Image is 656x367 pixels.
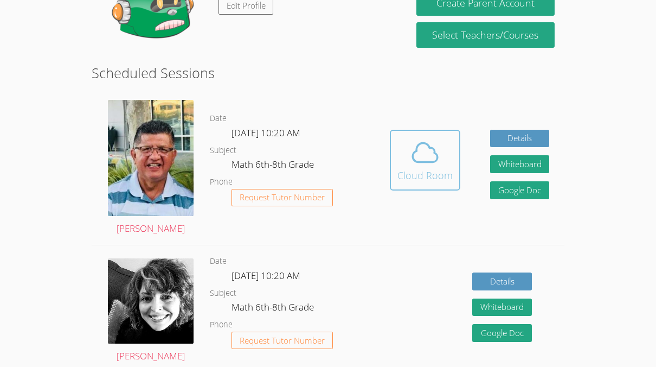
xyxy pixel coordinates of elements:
[472,273,532,290] a: Details
[108,100,194,237] a: [PERSON_NAME]
[210,287,236,300] dt: Subject
[92,62,564,83] h2: Scheduled Sessions
[231,189,333,207] button: Request Tutor Number
[472,324,532,342] a: Google Doc
[231,332,333,350] button: Request Tutor Number
[108,258,194,344] img: avatar.png
[231,269,300,282] span: [DATE] 10:20 AM
[390,130,460,191] button: Cloud Room
[240,337,325,345] span: Request Tutor Number
[397,168,453,183] div: Cloud Room
[210,112,227,125] dt: Date
[416,22,555,48] a: Select Teachers/Courses
[231,157,316,175] dd: Math 6th-8th Grade
[240,193,325,201] span: Request Tutor Number
[210,255,227,268] dt: Date
[490,130,550,148] a: Details
[210,175,233,189] dt: Phone
[472,299,532,317] button: Whiteboard
[231,126,300,139] span: [DATE] 10:20 AM
[108,100,194,216] img: avatar.png
[490,155,550,173] button: Whiteboard
[231,300,316,318] dd: Math 6th-8th Grade
[210,318,233,332] dt: Phone
[490,181,550,199] a: Google Doc
[108,258,194,364] a: [PERSON_NAME]
[210,144,236,157] dt: Subject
